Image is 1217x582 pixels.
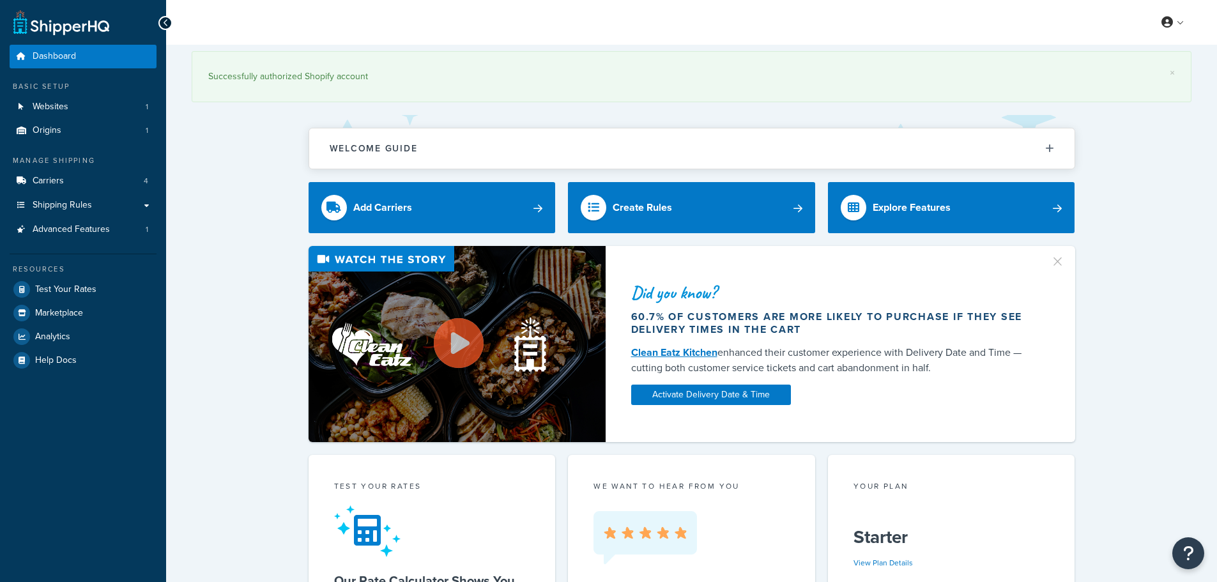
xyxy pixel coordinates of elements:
[144,176,148,187] span: 4
[631,385,791,405] a: Activate Delivery Date & Time
[33,224,110,235] span: Advanced Features
[35,308,83,319] span: Marketplace
[631,345,717,360] a: Clean Eatz Kitchen
[10,81,157,92] div: Basic Setup
[631,284,1035,302] div: Did you know?
[10,218,157,241] li: Advanced Features
[10,218,157,241] a: Advanced Features1
[33,102,68,112] span: Websites
[10,169,157,193] li: Carriers
[35,284,96,295] span: Test Your Rates
[330,144,418,153] h2: Welcome Guide
[10,95,157,119] li: Websites
[33,125,61,136] span: Origins
[146,102,148,112] span: 1
[35,355,77,366] span: Help Docs
[146,224,148,235] span: 1
[334,480,530,495] div: Test your rates
[10,169,157,193] a: Carriers4
[353,199,412,217] div: Add Carriers
[10,119,157,142] a: Origins1
[1170,68,1175,78] a: ×
[10,119,157,142] li: Origins
[853,527,1050,548] h5: Starter
[35,332,70,342] span: Analytics
[631,310,1035,336] div: 60.7% of customers are more likely to purchase if they see delivery times in the cart
[146,125,148,136] span: 1
[10,95,157,119] a: Websites1
[828,182,1075,233] a: Explore Features
[10,264,157,275] div: Resources
[208,68,1175,86] div: Successfully authorized Shopify account
[10,349,157,372] a: Help Docs
[568,182,815,233] a: Create Rules
[10,194,157,217] a: Shipping Rules
[33,176,64,187] span: Carriers
[593,480,790,492] p: we want to hear from you
[873,199,951,217] div: Explore Features
[10,302,157,325] a: Marketplace
[309,246,606,442] img: Video thumbnail
[10,325,157,348] a: Analytics
[33,51,76,62] span: Dashboard
[10,278,157,301] a: Test Your Rates
[631,345,1035,376] div: enhanced their customer experience with Delivery Date and Time — cutting both customer service ti...
[309,182,556,233] a: Add Carriers
[10,155,157,166] div: Manage Shipping
[309,128,1075,169] button: Welcome Guide
[853,480,1050,495] div: Your Plan
[613,199,672,217] div: Create Rules
[10,45,157,68] a: Dashboard
[853,557,913,569] a: View Plan Details
[33,200,92,211] span: Shipping Rules
[1172,537,1204,569] button: Open Resource Center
